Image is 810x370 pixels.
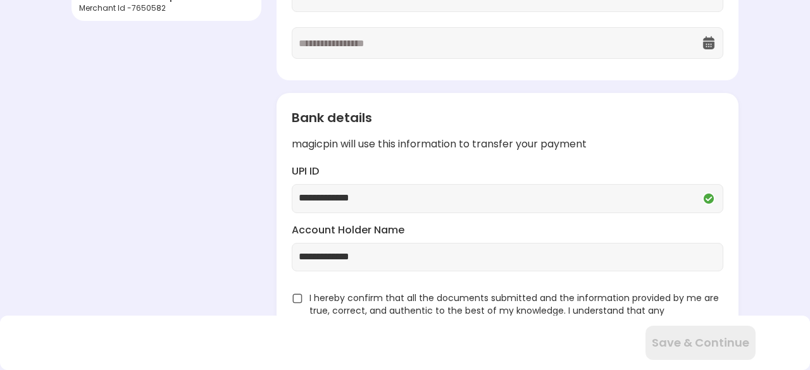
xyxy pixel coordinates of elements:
[645,326,756,360] button: Save & Continue
[292,137,723,152] div: magicpin will use this information to transfer your payment
[701,191,716,206] img: Q2VREkDUCX-Nh97kZdnvclHTixewBtwTiuomQU4ttMKm5pUNxe9W_NURYrLCGq_Mmv0UDstOKswiepyQhkhj-wqMpwXa6YfHU...
[292,293,303,304] img: unchecked
[292,164,723,179] label: UPI ID
[79,3,254,13] div: Merchant Id - 7650582
[701,35,716,51] img: OcXK764TI_dg1n3pJKAFuNcYfYqBKGvmbXteblFrPew4KBASBbPUoKPFDRZzLe5z5khKOkBCrBseVNl8W_Mqhk0wgJF92Dyy9...
[292,223,723,238] label: Account Holder Name
[309,292,723,330] span: I hereby confirm that all the documents submitted and the information provided by me are true, co...
[292,108,723,127] div: Bank details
